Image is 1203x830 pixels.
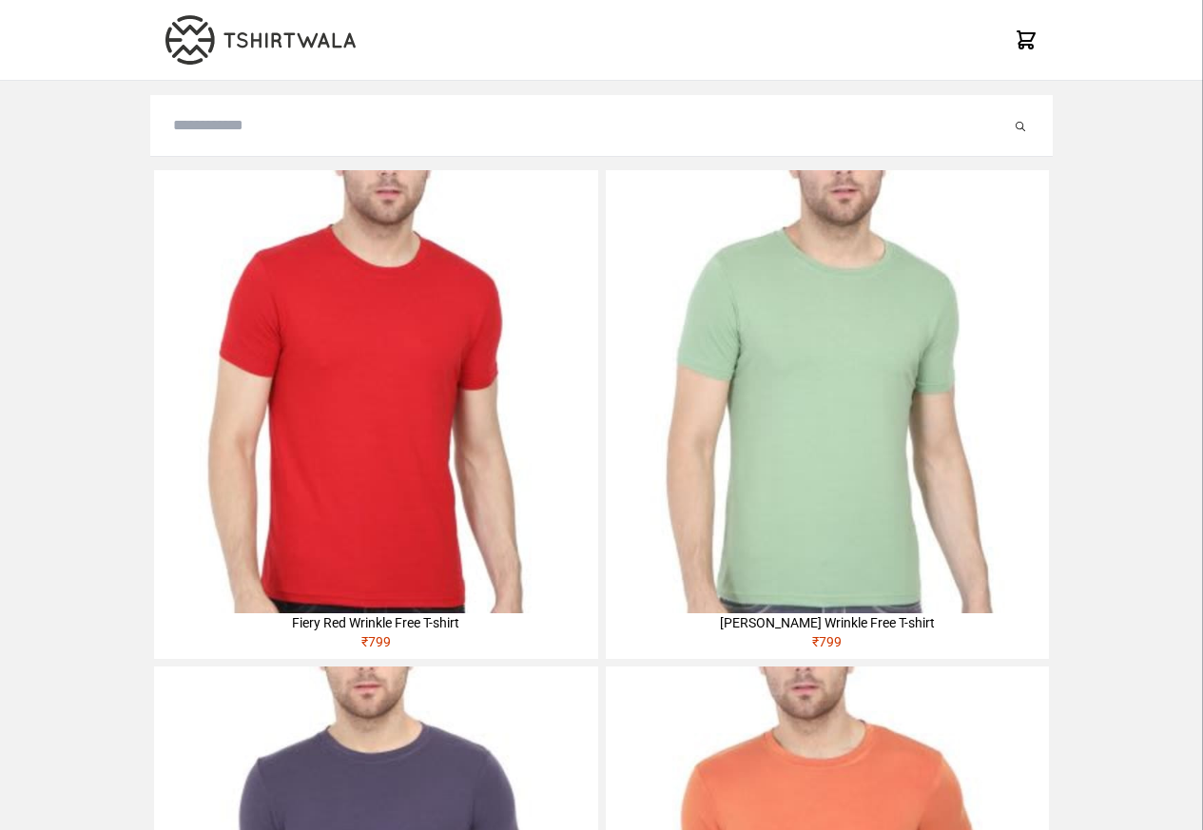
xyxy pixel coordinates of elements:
[165,15,356,65] img: TW-LOGO-400-104.png
[154,170,597,659] a: Fiery Red Wrinkle Free T-shirt₹799
[606,632,1049,659] div: ₹ 799
[154,632,597,659] div: ₹ 799
[1011,114,1030,137] button: Submit your search query.
[606,170,1049,613] img: 4M6A2211-320x320.jpg
[154,170,597,613] img: 4M6A2225-320x320.jpg
[606,613,1049,632] div: [PERSON_NAME] Wrinkle Free T-shirt
[606,170,1049,659] a: [PERSON_NAME] Wrinkle Free T-shirt₹799
[154,613,597,632] div: Fiery Red Wrinkle Free T-shirt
